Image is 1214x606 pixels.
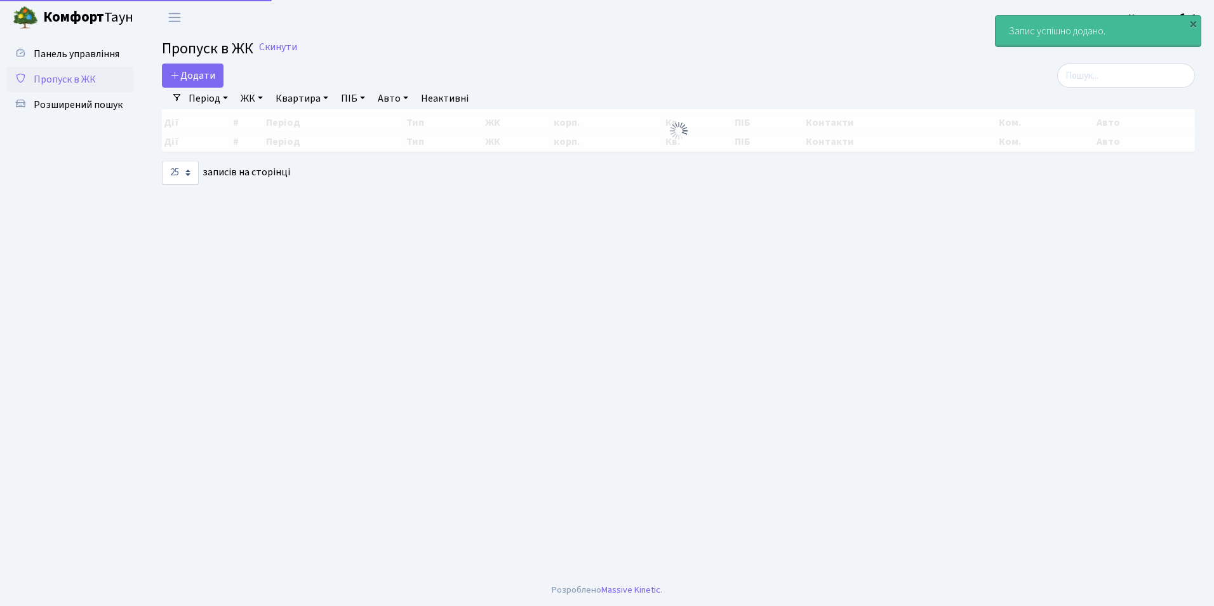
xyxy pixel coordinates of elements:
[552,583,662,597] div: Розроблено .
[669,121,689,141] img: Обробка...
[259,41,297,53] a: Скинути
[1187,17,1199,30] div: ×
[6,92,133,118] a: Розширений пошук
[1128,11,1199,25] b: Консьєрж б. 4.
[162,37,253,60] span: Пропуск в ЖК
[996,16,1201,46] div: Запис успішно додано.
[270,88,333,109] a: Квартира
[336,88,370,109] a: ПІБ
[159,7,190,28] button: Переключити навігацію
[183,88,233,109] a: Період
[162,161,199,185] select: записів на сторінці
[416,88,474,109] a: Неактивні
[1057,64,1195,88] input: Пошук...
[34,47,119,61] span: Панель управління
[34,98,123,112] span: Розширений пошук
[162,64,223,88] a: Додати
[6,67,133,92] a: Пропуск в ЖК
[43,7,104,27] b: Комфорт
[34,72,96,86] span: Пропуск в ЖК
[43,7,133,29] span: Таун
[13,5,38,30] img: logo.png
[6,41,133,67] a: Панель управління
[1128,10,1199,25] a: Консьєрж б. 4.
[373,88,413,109] a: Авто
[170,69,215,83] span: Додати
[601,583,660,596] a: Massive Kinetic
[236,88,268,109] a: ЖК
[162,161,290,185] label: записів на сторінці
